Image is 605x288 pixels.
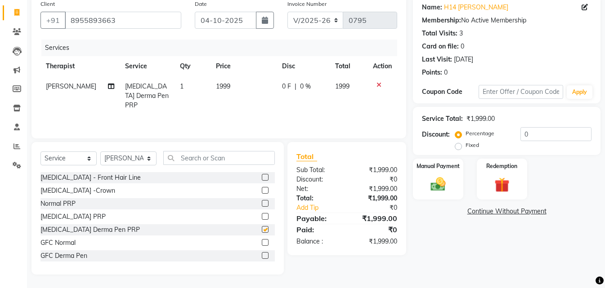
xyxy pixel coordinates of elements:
div: ₹1,999.00 [347,194,404,203]
div: Service Total: [422,114,463,124]
div: ₹0 [347,224,404,235]
div: Total Visits: [422,29,457,38]
a: Add Tip [290,203,357,213]
div: ₹1,999.00 [466,114,495,124]
div: ₹1,999.00 [347,184,404,194]
th: Total [330,56,367,76]
div: Discount: [290,175,347,184]
input: Search by Name/Mobile/Email/Code [65,12,181,29]
a: Continue Without Payment [415,207,599,216]
label: Redemption [486,162,517,170]
th: Disc [277,56,330,76]
th: Service [120,56,174,76]
div: Card on file: [422,42,459,51]
img: _cash.svg [426,176,450,193]
span: 1999 [335,82,350,90]
a: H14 [PERSON_NAME] [444,3,508,12]
div: [MEDICAL_DATA] -Crown [40,186,115,195]
span: [PERSON_NAME] [46,82,96,90]
th: Price [211,56,277,76]
label: Fixed [466,141,479,149]
div: Payable: [290,213,347,224]
input: Search or Scan [163,151,275,165]
div: ₹1,999.00 [347,165,404,175]
div: [DATE] [454,55,473,64]
span: [MEDICAL_DATA] Derma Pen PRP [125,82,169,109]
div: [MEDICAL_DATA] - Front Hair Line [40,173,141,182]
img: _gift.svg [490,176,514,194]
div: No Active Membership [422,16,592,25]
div: 0 [444,68,448,77]
div: 3 [459,29,463,38]
div: Last Visit: [422,55,452,64]
div: Discount: [422,130,450,139]
th: Action [367,56,397,76]
span: 0 F [282,82,291,91]
div: Sub Total: [290,165,347,175]
div: GFC Derma Pen [40,251,87,261]
span: 1 [180,82,184,90]
div: Membership: [422,16,461,25]
label: Manual Payment [417,162,460,170]
div: ₹1,999.00 [347,237,404,246]
th: Qty [175,56,211,76]
div: ₹0 [356,203,404,213]
div: Paid: [290,224,347,235]
div: 0 [461,42,464,51]
div: GFC Normal [40,238,76,248]
div: Normal PRP [40,199,76,208]
th: Therapist [40,56,120,76]
div: Points: [422,68,442,77]
span: | [295,82,296,91]
div: Balance : [290,237,347,246]
div: ₹0 [347,175,404,184]
div: [MEDICAL_DATA] PRP [40,212,106,222]
button: +91 [40,12,66,29]
div: Coupon Code [422,87,479,97]
div: ₹1,999.00 [347,213,404,224]
button: Apply [567,85,592,99]
span: 1999 [216,82,230,90]
div: [MEDICAL_DATA] Derma Pen PRP [40,225,140,235]
div: Services [41,40,404,56]
span: 0 % [300,82,311,91]
div: Name: [422,3,442,12]
span: Total [296,152,317,161]
div: Net: [290,184,347,194]
input: Enter Offer / Coupon Code [479,85,563,99]
label: Percentage [466,129,494,137]
div: Total: [290,194,347,203]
